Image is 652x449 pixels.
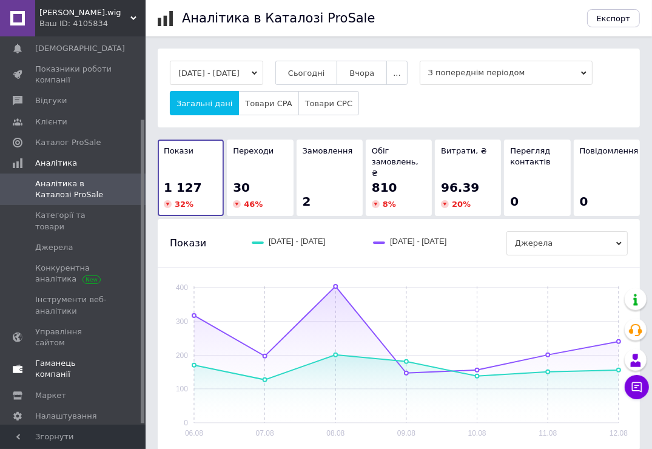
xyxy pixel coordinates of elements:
[35,263,112,285] span: Конкурентна аналітика
[393,69,400,78] span: ...
[233,146,274,155] span: Переходи
[185,429,203,437] text: 06.08
[468,429,486,437] text: 10.08
[39,7,130,18] span: Niki.wig
[386,61,407,85] button: ...
[397,429,415,437] text: 09.08
[35,390,66,401] span: Маркет
[275,61,338,85] button: Сьогодні
[580,194,588,209] span: 0
[164,146,193,155] span: Покази
[176,99,232,108] span: Загальні дані
[176,283,188,292] text: 400
[452,200,471,209] span: 20 %
[238,91,298,115] button: Товари CPA
[35,210,112,232] span: Категорії та товари
[35,178,112,200] span: Аналітика в Каталозі ProSale
[35,158,77,169] span: Аналітика
[170,91,239,115] button: Загальні дані
[326,429,344,437] text: 08.08
[182,11,375,25] h1: Аналітика в Каталозі ProSale
[539,429,557,437] text: 11.08
[303,194,311,209] span: 2
[176,351,188,360] text: 200
[233,180,250,195] span: 30
[372,146,418,177] span: Обіг замовлень, ₴
[35,43,125,54] span: [DEMOGRAPHIC_DATA]
[610,429,628,437] text: 12.08
[184,419,188,427] text: 0
[39,18,146,29] div: Ваш ID: 4105834
[597,14,631,23] span: Експорт
[510,194,519,209] span: 0
[176,317,188,326] text: 300
[305,99,352,108] span: Товари CPC
[349,69,374,78] span: Вчора
[288,69,325,78] span: Сьогодні
[164,180,202,195] span: 1 127
[244,200,263,209] span: 46 %
[35,242,73,253] span: Джерела
[510,146,551,166] span: Перегляд контактів
[170,237,206,250] span: Покази
[298,91,359,115] button: Товари CPC
[176,385,188,393] text: 100
[35,116,67,127] span: Клієнти
[441,146,487,155] span: Витрати, ₴
[383,200,396,209] span: 8 %
[245,99,292,108] span: Товари CPA
[337,61,387,85] button: Вчора
[303,146,353,155] span: Замовлення
[372,180,397,195] span: 810
[506,231,628,255] span: Джерела
[35,411,97,422] span: Налаштування
[256,429,274,437] text: 07.08
[587,9,640,27] button: Експорт
[170,61,263,85] button: [DATE] - [DATE]
[580,146,639,155] span: Повідомлення
[35,294,112,316] span: Інструменти веб-аналітики
[35,137,101,148] span: Каталог ProSale
[625,375,649,399] button: Чат з покупцем
[35,95,67,106] span: Відгуки
[35,358,112,380] span: Гаманець компанії
[441,180,479,195] span: 96.39
[175,200,193,209] span: 32 %
[35,64,112,86] span: Показники роботи компанії
[35,326,112,348] span: Управління сайтом
[420,61,593,85] span: З попереднім періодом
